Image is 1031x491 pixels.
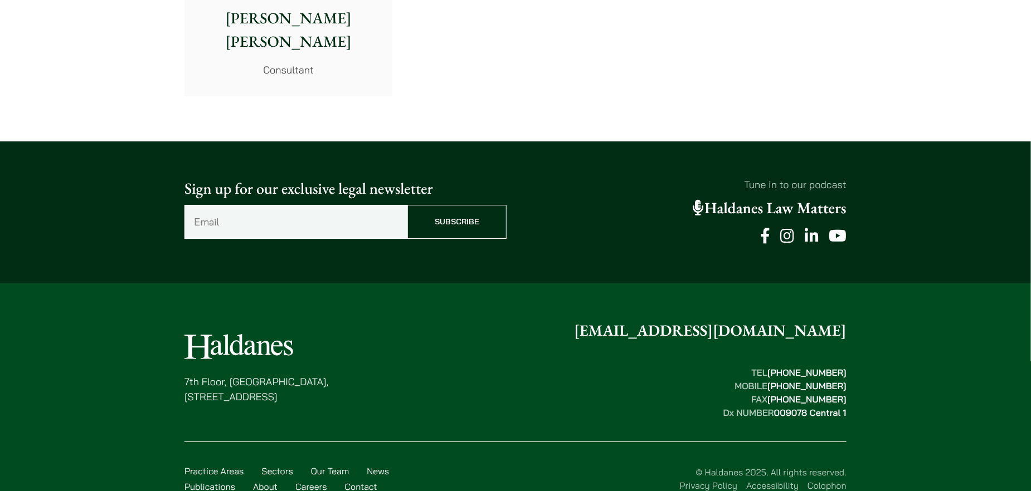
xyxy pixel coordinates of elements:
p: Sign up for our exclusive legal newsletter [184,177,507,200]
mark: [PHONE_NUMBER] [767,380,847,391]
a: Privacy Policy [680,480,737,491]
input: Email [184,205,407,239]
p: 7th Floor, [GEOGRAPHIC_DATA], [STREET_ADDRESS] [184,374,329,404]
a: Our Team [311,465,349,477]
mark: [PHONE_NUMBER] [767,367,847,378]
a: Colophon [808,480,847,491]
a: Practice Areas [184,465,244,477]
p: Tune in to our podcast [524,177,847,192]
a: News [367,465,389,477]
input: Subscribe [407,205,507,239]
mark: 009078 Central 1 [774,407,847,418]
mark: [PHONE_NUMBER] [767,394,847,405]
img: Logo of Haldanes [184,334,293,359]
a: Accessibility [746,480,799,491]
strong: TEL MOBILE FAX Dx NUMBER [723,367,847,418]
a: Sectors [261,465,293,477]
p: [PERSON_NAME] [PERSON_NAME] [193,7,383,53]
a: [EMAIL_ADDRESS][DOMAIN_NAME] [574,321,847,341]
a: Haldanes Law Matters [693,198,847,218]
p: Consultant [193,62,383,77]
